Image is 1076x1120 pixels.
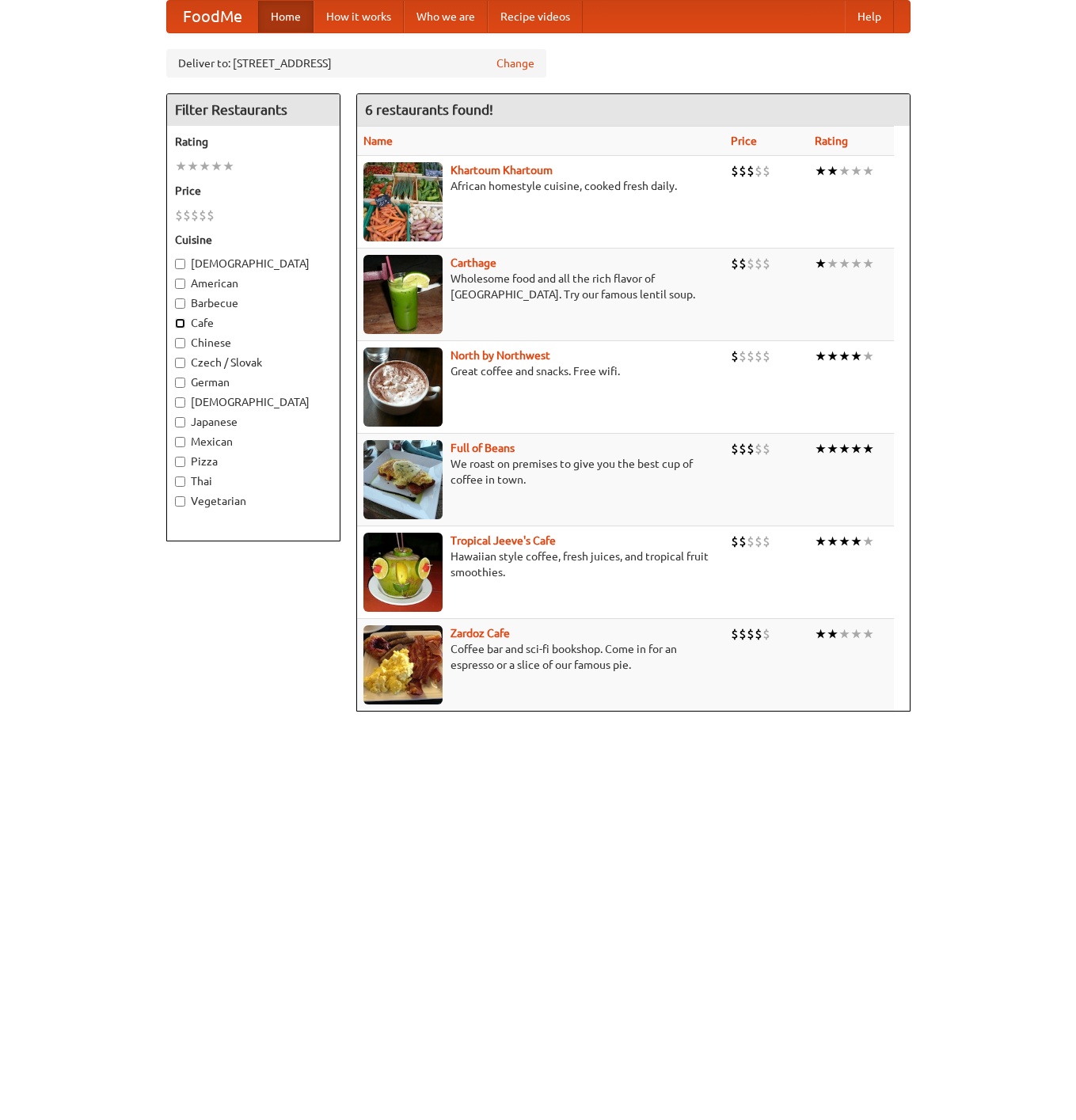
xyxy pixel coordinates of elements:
[838,255,850,272] li: ★
[451,534,556,547] a: Tropical Jeeve's Cafe
[755,440,762,457] li: $
[815,533,827,550] li: ★
[167,94,340,126] h4: Filter Restaurants
[762,533,770,550] li: $
[815,347,827,365] li: ★
[363,271,718,302] p: Wholesome food and all the rich flavor of [GEOGRAPHIC_DATA]. Try our famous lentil soup.
[850,255,862,272] li: ★
[862,347,874,365] li: ★
[175,335,332,351] label: Chinese
[191,207,199,224] li: $
[175,496,185,507] input: Vegetarian
[827,625,838,643] li: ★
[862,440,874,457] li: ★
[363,456,718,488] p: We roast on premises to give you the best cup of coffee in town.
[739,533,747,550] li: $
[838,162,850,180] li: ★
[762,625,770,643] li: $
[363,162,443,241] img: khartoum.jpg
[731,533,739,550] li: $
[451,627,510,640] a: Zardoz Cafe
[862,162,874,180] li: ★
[166,49,546,78] div: Deliver to: [STREET_ADDRESS]
[747,347,755,365] li: $
[314,1,404,32] a: How it works
[815,440,827,457] li: ★
[175,457,185,467] input: Pizza
[175,295,332,311] label: Barbecue
[451,349,550,362] a: North by Northwest
[838,533,850,550] li: ★
[815,255,827,272] li: ★
[404,1,488,32] a: Who we are
[739,347,747,365] li: $
[747,533,755,550] li: $
[175,338,185,348] input: Chinese
[850,533,862,550] li: ★
[755,625,762,643] li: $
[363,363,718,379] p: Great coffee and snacks. Free wifi.
[175,279,185,289] input: American
[363,440,443,519] img: beans.jpg
[187,158,199,175] li: ★
[199,158,211,175] li: ★
[747,162,755,180] li: $
[747,625,755,643] li: $
[363,533,443,612] img: jeeves.jpg
[755,347,762,365] li: $
[183,207,191,224] li: $
[175,275,332,291] label: American
[731,135,757,147] a: Price
[747,255,755,272] li: $
[451,442,515,454] a: Full of Beans
[211,158,222,175] li: ★
[175,493,332,509] label: Vegetarian
[755,533,762,550] li: $
[815,135,848,147] a: Rating
[739,440,747,457] li: $
[827,347,838,365] li: ★
[175,378,185,388] input: German
[175,437,185,447] input: Mexican
[815,162,827,180] li: ★
[850,440,862,457] li: ★
[363,135,393,147] a: Name
[175,476,185,487] input: Thai
[739,162,747,180] li: $
[175,158,187,175] li: ★
[175,232,332,248] h5: Cuisine
[731,440,739,457] li: $
[363,625,443,704] img: zardoz.jpg
[762,440,770,457] li: $
[762,347,770,365] li: $
[850,625,862,643] li: ★
[175,434,332,450] label: Mexican
[739,255,747,272] li: $
[175,298,185,309] input: Barbecue
[222,158,234,175] li: ★
[755,162,762,180] li: $
[363,255,443,334] img: carthage.jpg
[850,162,862,180] li: ★
[862,255,874,272] li: ★
[363,178,718,194] p: African homestyle cuisine, cooked fresh daily.
[365,102,493,117] ng-pluralize: 6 restaurants found!
[175,207,183,224] li: $
[838,625,850,643] li: ★
[175,414,332,430] label: Japanese
[827,255,838,272] li: ★
[175,374,332,390] label: German
[731,625,739,643] li: $
[175,454,332,469] label: Pizza
[755,255,762,272] li: $
[167,1,258,32] a: FoodMe
[175,183,332,199] h5: Price
[850,347,862,365] li: ★
[488,1,583,32] a: Recipe videos
[175,417,185,427] input: Japanese
[175,318,185,328] input: Cafe
[363,549,718,580] p: Hawaiian style coffee, fresh juices, and tropical fruit smoothies.
[747,440,755,457] li: $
